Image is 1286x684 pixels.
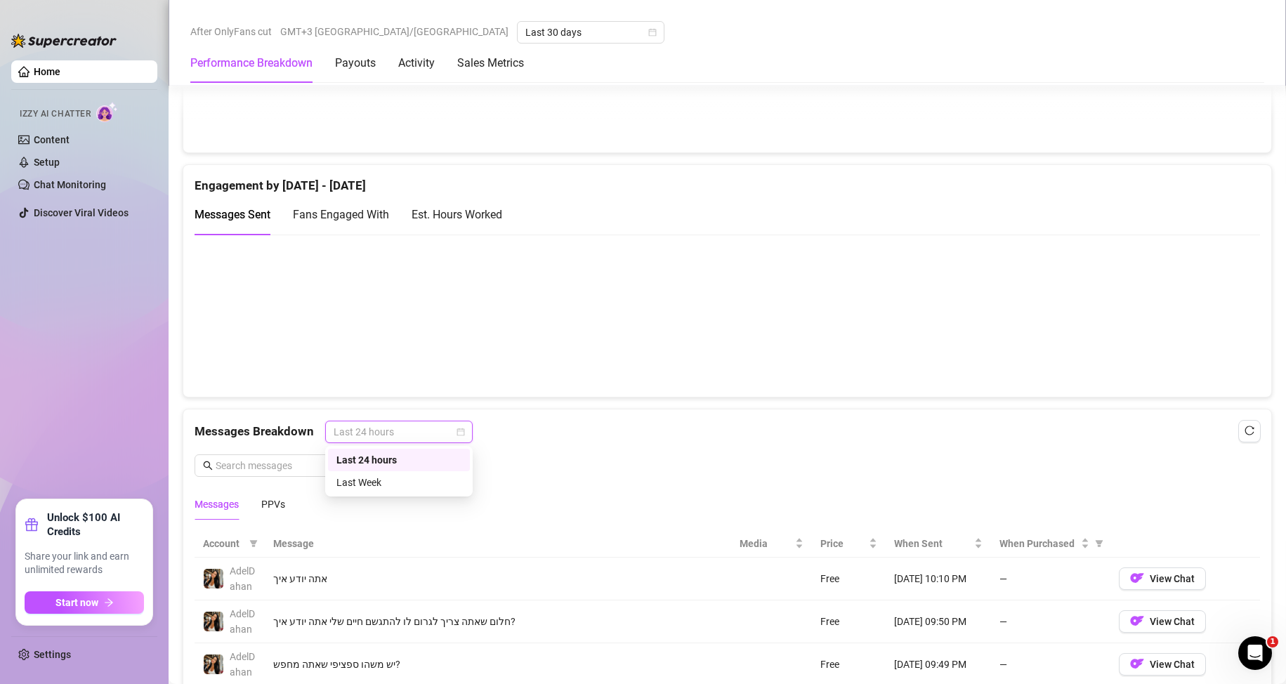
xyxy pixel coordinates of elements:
div: Sales Metrics [457,55,524,72]
span: filter [249,539,258,548]
span: arrow-right [104,598,114,607]
span: Last 24 hours [334,421,464,442]
span: search [203,461,213,471]
span: filter [247,533,261,554]
img: AdelDahan [204,655,223,674]
th: When Purchased [991,530,1110,558]
div: Est. Hours Worked [412,206,502,223]
span: When Sent [894,536,971,551]
span: View Chat [1150,616,1195,627]
td: [DATE] 10:10 PM [886,558,991,600]
img: OF [1130,571,1144,585]
div: Last Week [328,471,470,494]
img: AdelDahan [204,612,223,631]
a: OFView Chat [1119,662,1206,673]
span: filter [1095,539,1103,548]
td: — [991,600,1110,643]
td: Free [812,558,886,600]
span: Account [203,536,244,551]
img: OF [1130,657,1144,671]
span: AdelDahan [230,651,255,678]
div: PPVs [261,496,285,512]
span: Fans Engaged With [293,208,389,221]
span: AdelDahan [230,608,255,635]
div: Last 24 hours [336,452,461,468]
a: Home [34,66,60,77]
span: Last 30 days [525,22,656,43]
a: Chat Monitoring [34,179,106,190]
span: View Chat [1150,659,1195,670]
th: Media [731,530,812,558]
th: Message [265,530,731,558]
div: אתה יודע איך [273,571,723,586]
span: Start now [55,597,98,608]
strong: Unlock $100 AI Credits [47,511,144,539]
th: When Sent [886,530,991,558]
a: Content [34,134,70,145]
button: Start nowarrow-right [25,591,144,614]
div: יש משהו ספציפי שאתה מחפש? [273,657,723,672]
img: logo-BBDzfeDw.svg [11,34,117,48]
td: Free [812,600,886,643]
a: Discover Viral Videos [34,207,129,218]
div: Last Week [336,475,461,490]
a: OFView Chat [1119,619,1206,630]
span: gift [25,518,39,532]
span: calendar [457,428,465,436]
div: Messages [195,496,239,512]
a: Settings [34,649,71,660]
div: Activity [398,55,435,72]
span: When Purchased [999,536,1078,551]
div: Payouts [335,55,376,72]
img: AI Chatter [96,102,118,122]
span: AdelDahan [230,565,255,592]
span: reload [1245,426,1254,435]
span: View Chat [1150,573,1195,584]
img: AdelDahan [204,569,223,588]
div: Messages Breakdown [195,421,1260,443]
input: Search messages [216,458,359,473]
span: After OnlyFans cut [190,21,272,42]
a: Setup [34,157,60,168]
td: — [991,558,1110,600]
img: OF [1130,614,1144,628]
span: calendar [648,28,657,37]
button: OFView Chat [1119,653,1206,676]
span: Share your link and earn unlimited rewards [25,550,144,577]
th: Price [812,530,886,558]
span: filter [1092,533,1106,554]
span: Media [740,536,792,551]
button: OFView Chat [1119,567,1206,590]
td: [DATE] 09:50 PM [886,600,991,643]
div: Last 24 hours [328,449,470,471]
div: חלום שאתה צריך לגרום לו להתגשם חיים שלי אתה יודע איך? [273,614,723,629]
button: OFView Chat [1119,610,1206,633]
iframe: Intercom live chat [1238,636,1272,670]
span: 1 [1267,636,1278,647]
span: Price [820,536,866,551]
span: Izzy AI Chatter [20,107,91,121]
span: Messages Sent [195,208,270,221]
span: GMT+3 [GEOGRAPHIC_DATA]/[GEOGRAPHIC_DATA] [280,21,509,42]
a: OFView Chat [1119,576,1206,587]
div: Performance Breakdown [190,55,313,72]
div: Engagement by [DATE] - [DATE] [195,165,1260,195]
